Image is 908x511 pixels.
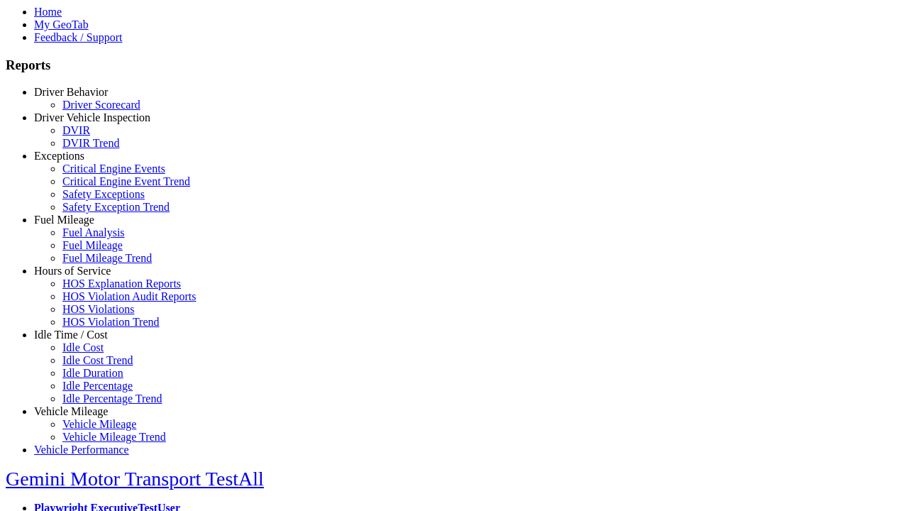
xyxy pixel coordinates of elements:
a: Fuel Mileage [62,239,123,251]
a: Critical Engine Event Trend [62,175,190,187]
a: Exceptions [34,150,84,162]
h3: Reports [6,57,902,73]
a: My GeoTab [34,18,89,31]
a: Vehicle Mileage Trend [62,431,166,443]
a: Vehicle Mileage [62,418,136,430]
a: Driver Behavior [34,86,108,98]
a: DVIR [62,124,90,136]
a: Idle Time / Cost [34,329,108,341]
a: HOS Violation Audit Reports [62,290,196,302]
a: HOS Violation Trend [62,316,160,328]
a: Hours of Service [34,265,111,277]
a: Safety Exceptions [62,188,145,200]
a: Idle Percentage [62,380,133,392]
a: Idle Duration [62,367,123,379]
a: Driver Vehicle Inspection [34,111,150,123]
a: Feedback / Support [34,31,122,43]
a: HOS Violations [62,303,134,315]
a: Home [34,6,62,18]
a: Idle Percentage Trend [62,392,162,405]
a: Driver Scorecard [62,99,140,111]
a: Vehicle Mileage [34,405,108,417]
a: Fuel Mileage Trend [62,252,152,264]
a: DVIR Trend [62,137,119,149]
a: HOS Explanation Reports [62,278,181,290]
a: Idle Cost Trend [62,354,133,366]
a: Fuel Analysis [62,226,125,238]
a: Vehicle Performance [34,444,129,456]
a: Safety Exception Trend [62,201,170,213]
a: Gemini Motor Transport TestAll [6,468,264,490]
a: Fuel Mileage [34,214,94,226]
a: Idle Cost [62,341,104,353]
a: Critical Engine Events [62,163,165,175]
